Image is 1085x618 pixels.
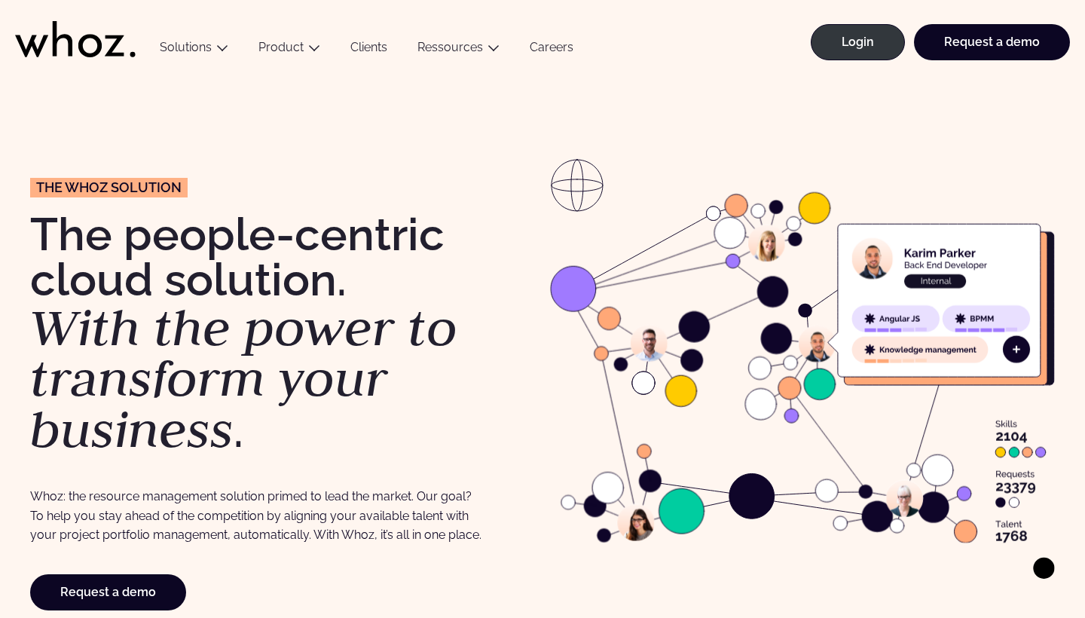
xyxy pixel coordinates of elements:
p: Whoz: the resource management solution primed to lead the market. Our goal? To help you stay ahea... [30,487,484,544]
a: Product [258,40,304,54]
a: Request a demo [914,24,1070,60]
button: Solutions [145,40,243,60]
iframe: Chatbot [986,519,1064,597]
h1: The people-centric cloud solution. . [30,212,535,455]
a: Clients [335,40,402,60]
a: Ressources [417,40,483,54]
a: Request a demo [30,574,186,610]
button: Ressources [402,40,515,60]
a: Careers [515,40,588,60]
a: Login [811,24,905,60]
em: With the power to transform your business [30,294,457,462]
button: Product [243,40,335,60]
span: The Whoz solution [36,181,182,194]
